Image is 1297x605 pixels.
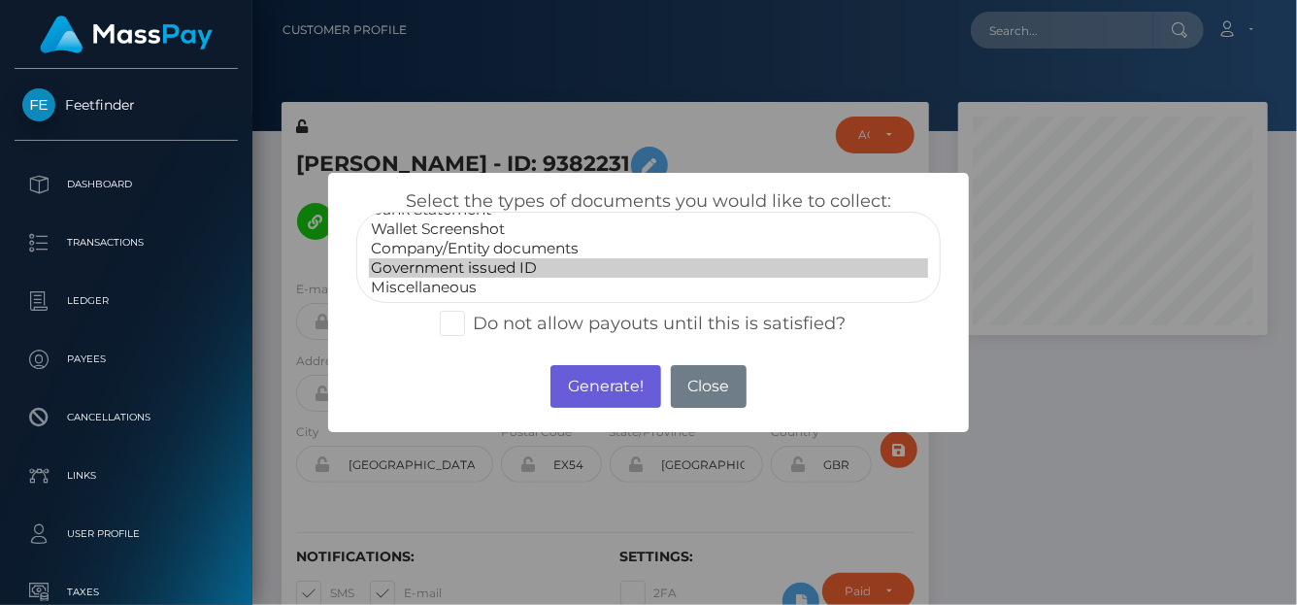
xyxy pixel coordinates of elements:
[22,286,230,316] p: Ledger
[550,365,660,408] button: Generate!
[22,520,230,549] p: User Profile
[671,365,747,408] button: Close
[369,219,928,239] option: Wallet Screenshot
[22,228,230,257] p: Transactions
[22,345,230,374] p: Payees
[15,96,238,114] span: Feetfinder
[22,170,230,199] p: Dashboard
[356,212,941,303] select: <
[440,311,847,336] label: Do not allow payouts until this is satisfied?
[40,16,213,53] img: MassPay Logo
[369,278,928,297] option: Miscellaneous
[22,461,230,490] p: Links
[22,403,230,432] p: Cancellations
[369,258,928,278] option: Government issued ID
[369,239,928,258] option: Company/Entity documents
[342,190,955,303] div: Select the types of documents you would like to collect:
[22,88,55,121] img: Feetfinder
